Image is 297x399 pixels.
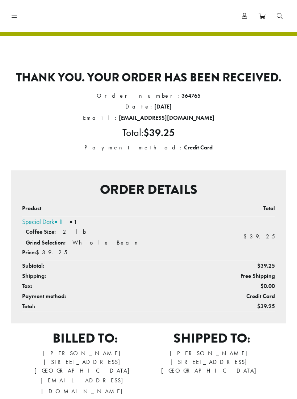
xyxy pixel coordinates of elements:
li: Email: [11,113,286,123]
th: Subtotal: [22,260,219,271]
strong: Price: [22,249,36,256]
h2: Billed to: [22,331,148,346]
li: Total: [11,123,286,143]
th: Total: [22,301,219,312]
li: Order number: [11,90,286,101]
th: Total [219,201,275,216]
span: $ [257,302,260,310]
span: 0.00 [260,282,275,290]
span: $ [260,282,264,290]
strong: Coffee Size: [26,228,56,235]
th: Payment method: [22,291,219,301]
th: Shipping: [22,271,219,281]
li: Payment method: [11,142,286,153]
p: Thank you. Your order has been received. [11,71,286,85]
h2: Order details [17,182,280,198]
span: 39.25 [36,249,67,256]
address: [PERSON_NAME] [STREET_ADDRESS] [GEOGRAPHIC_DATA] [148,349,275,375]
p: [EMAIL_ADDRESS][DOMAIN_NAME] [22,375,148,397]
bdi: 39.25 [143,126,175,139]
p: 2 lb [63,228,86,235]
td: Credit Card [219,291,275,301]
strong: Grind Selection: [26,239,66,246]
p: Whole Bean [72,239,143,246]
strong: 364765 [181,92,201,99]
li: Date: [11,101,286,112]
strong: Credit Card [184,144,213,151]
strong: [EMAIL_ADDRESS][DOMAIN_NAME] [119,114,214,122]
address: [PERSON_NAME] [STREET_ADDRESS] [GEOGRAPHIC_DATA] [22,349,148,397]
span: $ [243,233,250,240]
strong: × 1 [54,217,63,226]
bdi: 39.25 [243,233,275,240]
span: 39.25 [257,262,275,269]
strong: × 1 [70,218,77,226]
a: Search [271,10,288,22]
td: Free Shipping [219,271,275,281]
h2: Shipped to: [148,331,275,346]
strong: [DATE] [154,103,172,110]
span: $ [36,249,42,256]
a: Special Dark× 1 [22,217,63,226]
span: 39.25 [257,302,275,310]
th: Product [22,201,219,216]
span: $ [143,126,149,139]
span: $ [257,262,260,269]
th: Tax: [22,281,219,291]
